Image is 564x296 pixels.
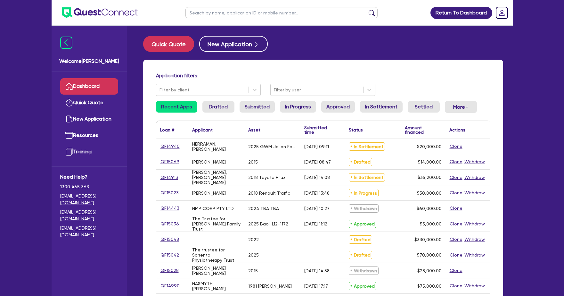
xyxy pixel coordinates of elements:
div: [DATE] 08:47 [304,159,331,165]
a: QF15048 [160,236,179,243]
span: $14,000.00 [418,159,442,165]
a: QF14940 [160,143,180,150]
div: [PERSON_NAME] [PERSON_NAME] [192,266,241,276]
span: Need Help? [60,173,118,181]
div: Asset [248,128,260,132]
button: Clone [449,205,463,212]
button: Withdraw [464,236,485,243]
span: $20,000.00 [417,144,442,149]
a: Dropdown toggle [494,4,510,21]
span: 1300 465 363 [60,183,118,190]
img: new-application [65,115,73,123]
div: [PERSON_NAME] [192,159,226,165]
button: Withdraw [464,174,485,181]
div: 2025 Baoli L12-1172 [248,221,288,226]
div: [DATE] 13:48 [304,190,330,196]
div: [PERSON_NAME] [192,190,226,196]
span: In Progress [349,189,379,197]
span: $50,000.00 [417,190,442,196]
button: Clone [449,236,463,243]
img: quick-quote [65,99,73,106]
button: Clone [449,174,463,181]
div: 2025 [248,252,259,258]
span: Approved [349,220,376,228]
a: QF15069 [160,158,180,165]
div: 2025 GWM Jolion Facelift Premium 4x2 [248,144,297,149]
button: Clone [449,282,463,290]
span: In Settlement [349,173,385,182]
a: Submitted [240,101,275,113]
input: Search by name, application ID or mobile number... [185,7,378,18]
button: New Application [199,36,268,52]
a: [EMAIL_ADDRESS][DOMAIN_NAME] [60,193,118,206]
a: Dashboard [60,78,118,95]
div: [PERSON_NAME], [PERSON_NAME] [PERSON_NAME] [192,170,241,185]
span: $60,000.00 [417,206,442,211]
button: Withdraw [464,189,485,197]
a: QF14990 [160,282,180,290]
button: Clone [449,189,463,197]
button: Clone [449,251,463,259]
a: QF14913 [160,174,178,181]
div: Submitted time [304,125,335,134]
a: Settled [408,101,440,113]
div: The Trustee for [PERSON_NAME] Family Trust [192,216,241,232]
a: In Progress [280,101,316,113]
div: 2024 TBA TBA [248,206,279,211]
button: Withdraw [464,282,485,290]
div: [DATE] 14:08 [304,175,330,180]
span: In Settlement [349,142,385,151]
span: Drafted [349,251,372,259]
div: 2018 Toyota Hilux [248,175,285,180]
span: Withdrawn [349,204,379,213]
div: NASMYTH, [PERSON_NAME] [192,281,241,291]
button: Clone [449,220,463,228]
span: Welcome [PERSON_NAME] [59,57,119,65]
div: 2015 [248,159,258,165]
button: Withdraw [464,158,485,165]
a: QF15023 [160,189,179,197]
button: Clone [449,158,463,165]
div: [DATE] 14:58 [304,268,330,273]
div: Loan # [160,128,174,132]
a: QF15028 [160,267,179,274]
div: Status [349,128,363,132]
h4: Application filters: [156,72,490,79]
button: Quick Quote [143,36,194,52]
div: [DATE] 10:27 [304,206,330,211]
img: icon-menu-close [60,37,72,49]
div: 2018 Renault Traffic [248,190,290,196]
a: Recent Apps [156,101,197,113]
a: Return To Dashboard [430,7,492,19]
span: $5,000.00 [420,221,442,226]
button: Withdraw [464,220,485,228]
button: Dropdown toggle [445,101,477,113]
img: quest-connect-logo-blue [62,7,138,18]
a: Approved [321,101,355,113]
a: QF14443 [160,205,180,212]
a: QF15036 [160,220,179,228]
div: Amount financed [405,125,442,134]
div: 2015 [248,268,258,273]
div: Applicant [192,128,213,132]
div: [DATE] 09:11 [304,144,329,149]
a: New Application [60,111,118,127]
button: Withdraw [464,251,485,259]
span: Drafted [349,235,372,244]
img: training [65,148,73,156]
span: $70,000.00 [417,252,442,258]
span: Drafted [349,158,372,166]
div: The trustee for Sorrento Physiotherapy Trust [192,247,241,263]
a: Quick Quote [60,95,118,111]
div: Actions [449,128,465,132]
span: $28,000.00 [417,268,442,273]
div: HERRAMAN, [PERSON_NAME] [192,141,241,152]
span: Withdrawn [349,266,379,275]
div: 1981 [PERSON_NAME] [248,283,292,289]
span: Approved [349,282,376,290]
a: Drafted [202,101,234,113]
a: Resources [60,127,118,144]
div: 2022 [248,237,259,242]
a: [EMAIL_ADDRESS][DOMAIN_NAME] [60,209,118,222]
